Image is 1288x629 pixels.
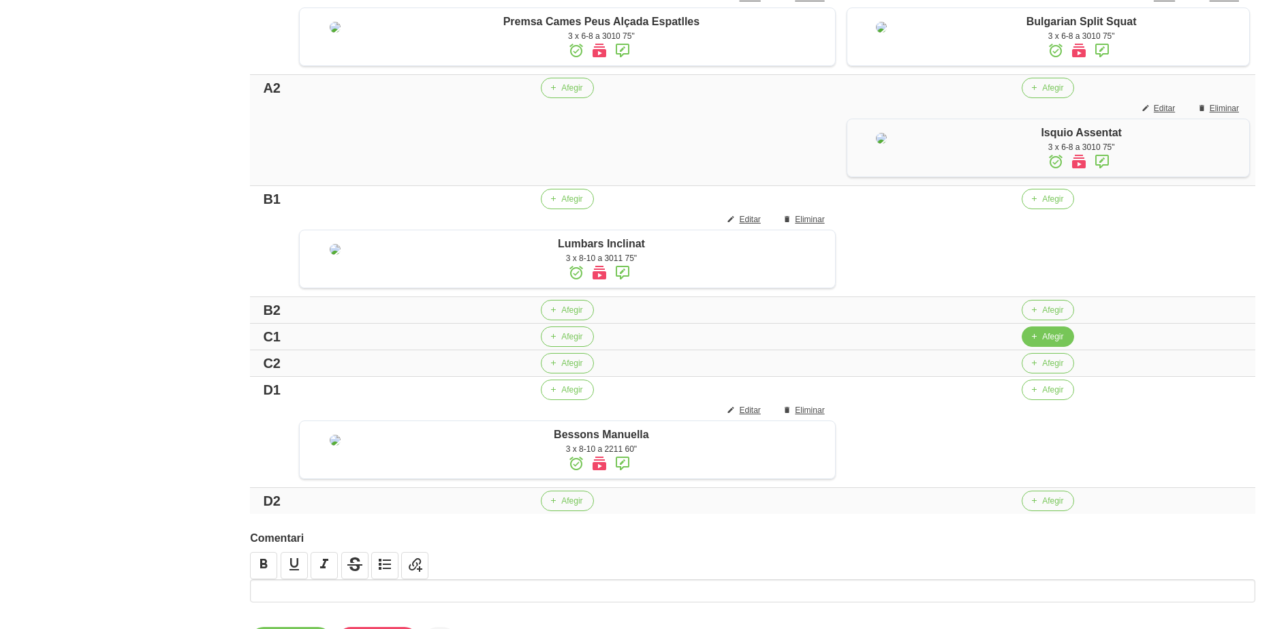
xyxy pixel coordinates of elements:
div: D1 [255,380,288,400]
button: Afegir [1022,326,1074,347]
button: Afegir [1022,491,1074,511]
span: Afegir [1042,384,1063,396]
button: Eliminar [774,400,835,420]
span: Editar [1154,102,1175,114]
span: Bulgarian Split Squat [1026,16,1137,27]
span: Afegir [1042,82,1063,94]
div: 3 x 6-8 a 3010 75" [375,30,828,42]
span: Lumbars Inclinat [558,238,645,249]
span: Eliminar [795,404,824,416]
button: Afegir [1022,300,1074,320]
span: Eliminar [795,213,824,226]
button: Afegir [1022,78,1074,98]
button: Afegir [541,326,593,347]
span: Afegir [1042,304,1063,316]
div: B2 [255,300,288,320]
button: Eliminar [774,209,835,230]
span: Afegir [561,495,582,507]
span: Afegir [561,331,582,343]
span: Eliminar [1210,102,1239,114]
button: Eliminar [1189,98,1250,119]
span: Afegir [561,193,582,205]
button: Editar [719,400,771,420]
span: Afegir [1042,331,1063,343]
img: 8ea60705-12ae-42e8-83e1-4ba62b1261d5%2Factivities%2F53447-bulgarian-squat-jpg.jpg [876,22,887,33]
span: Afegir [561,384,582,396]
div: 3 x 6-8 a 3010 75" [920,141,1242,153]
img: 8ea60705-12ae-42e8-83e1-4ba62b1261d5%2Factivities%2F46408-isquio-assentat-png.png [876,133,887,144]
label: Comentari [250,530,1255,547]
span: Bessons Manuella [554,429,649,440]
div: 3 x 8-10 a 2211 60" [375,443,828,455]
span: Afegir [561,304,582,316]
span: Editar [739,404,760,416]
button: Editar [1133,98,1186,119]
div: C1 [255,326,288,347]
button: Afegir [541,491,593,511]
div: 3 x 6-8 a 3010 75" [920,30,1242,42]
div: 3 x 8-10 a 3011 75" [375,252,828,264]
button: Afegir [1022,353,1074,373]
button: Afegir [541,78,593,98]
span: Editar [739,213,760,226]
button: Afegir [1022,380,1074,400]
img: 8ea60705-12ae-42e8-83e1-4ba62b1261d5%2Factivities%2F82988-premsa-cames-peus-separats-png.png [330,22,341,33]
button: Afegir [1022,189,1074,209]
button: Afegir [541,189,593,209]
div: A2 [255,78,288,98]
button: Afegir [541,300,593,320]
div: D2 [255,491,288,511]
span: Isquio Assentat [1041,127,1122,138]
span: Premsa Cames Peus Alçada Espatlles [503,16,700,27]
button: Afegir [541,353,593,373]
button: Afegir [541,380,593,400]
button: Editar [719,209,771,230]
span: Afegir [1042,495,1063,507]
span: Afegir [561,82,582,94]
span: Afegir [1042,357,1063,369]
div: C2 [255,353,288,373]
div: B1 [255,189,288,209]
span: Afegir [561,357,582,369]
img: 8ea60705-12ae-42e8-83e1-4ba62b1261d5%2Factivities%2F16309-bessons-manuella-jpg.jpg [330,435,341,446]
span: Afegir [1042,193,1063,205]
img: 8ea60705-12ae-42e8-83e1-4ba62b1261d5%2Factivities%2F20131-lumbars-inclinat-jpg.jpg [330,244,341,255]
